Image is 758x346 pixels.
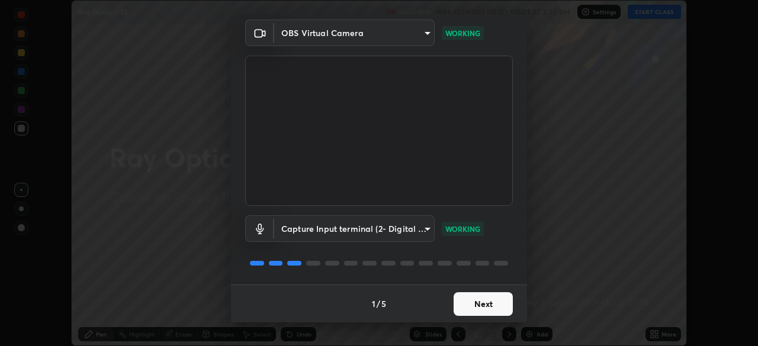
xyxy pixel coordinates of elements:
p: WORKING [445,224,480,234]
div: OBS Virtual Camera [274,215,435,242]
p: WORKING [445,28,480,38]
h4: / [377,298,380,310]
button: Next [454,292,513,316]
h4: 5 [381,298,386,310]
h4: 1 [372,298,375,310]
div: OBS Virtual Camera [274,20,435,46]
